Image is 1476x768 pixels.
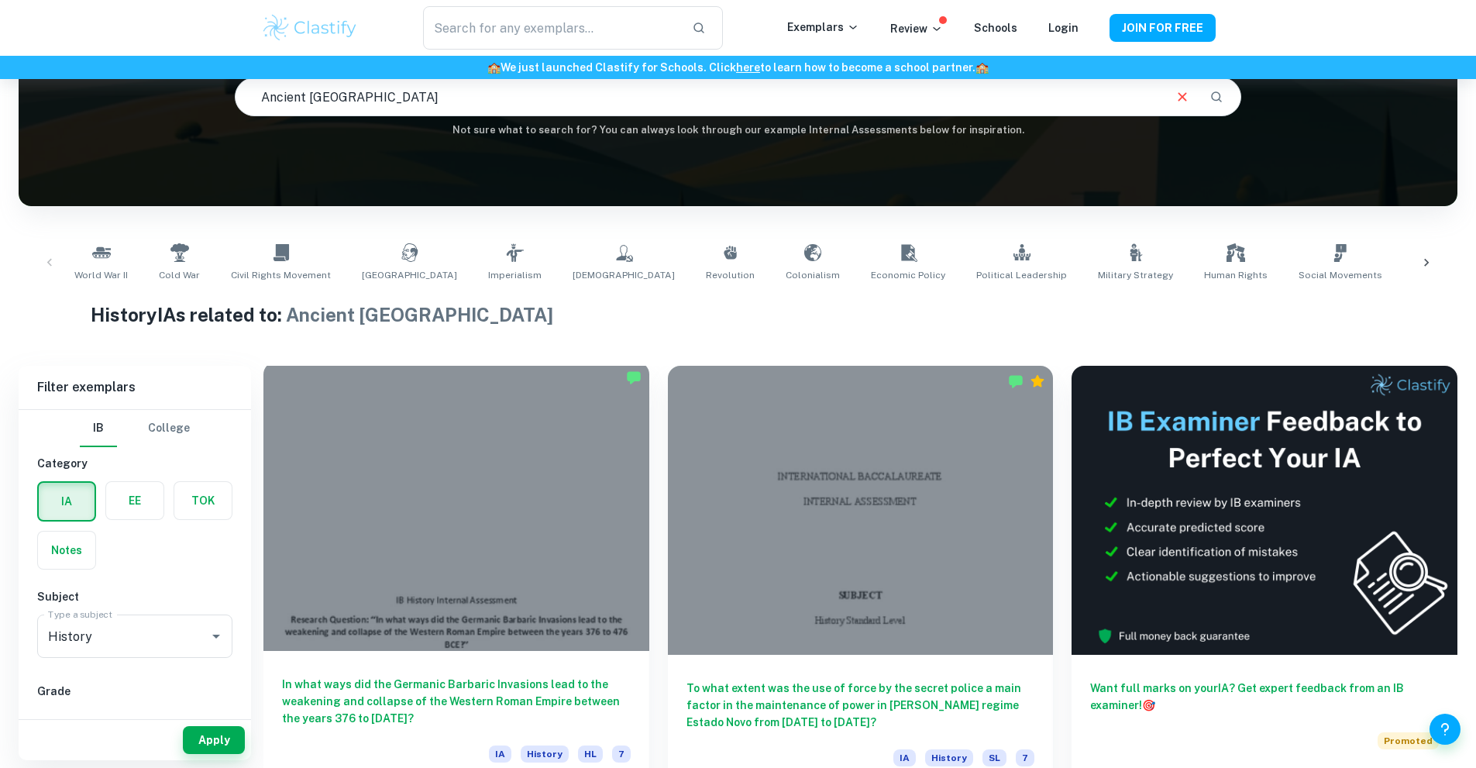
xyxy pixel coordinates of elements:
[925,749,973,766] span: History
[975,61,989,74] span: 🏫
[1430,714,1461,745] button: Help and Feedback
[1204,268,1268,282] span: Human Rights
[91,301,1385,329] h1: History IAs related to:
[205,625,227,647] button: Open
[786,268,840,282] span: Colonialism
[261,12,360,43] img: Clastify logo
[871,268,945,282] span: Economic Policy
[1299,268,1382,282] span: Social Movements
[106,482,163,519] button: EE
[174,482,232,519] button: TOK
[612,746,631,763] span: 7
[3,59,1473,76] h6: We just launched Clastify for Schools. Click to learn how to become a school partner.
[80,410,190,447] div: Filter type choice
[1030,374,1045,389] div: Premium
[1098,268,1173,282] span: Military Strategy
[1090,680,1439,714] h6: Want full marks on your IA ? Get expert feedback from an IB examiner!
[19,122,1457,138] h6: Not sure what to search for? You can always look through our example Internal Assessments below f...
[19,366,251,409] h6: Filter exemplars
[37,683,232,700] h6: Grade
[236,75,1162,119] input: E.g. Nazi Germany, atomic bomb, USA politics...
[1142,699,1155,711] span: 🎯
[890,20,943,37] p: Review
[80,410,117,447] button: IB
[488,268,542,282] span: Imperialism
[37,455,232,472] h6: Category
[974,22,1017,34] a: Schools
[626,370,642,385] img: Marked
[487,61,501,74] span: 🏫
[37,588,232,605] h6: Subject
[48,608,112,621] label: Type a subject
[1168,82,1197,112] button: Clear
[578,746,603,763] span: HL
[159,268,200,282] span: Cold War
[1110,14,1216,42] button: JOIN FOR FREE
[286,304,553,325] span: Ancient [GEOGRAPHIC_DATA]
[489,746,511,763] span: IA
[1072,366,1457,655] img: Thumbnail
[521,746,569,763] span: History
[1008,374,1024,389] img: Marked
[282,676,631,727] h6: In what ways did the Germanic Barbaric Invasions lead to the weakening and collapse of the Wester...
[183,726,245,754] button: Apply
[231,268,331,282] span: Civil Rights Movement
[787,19,859,36] p: Exemplars
[1048,22,1079,34] a: Login
[148,410,190,447] button: College
[982,749,1006,766] span: SL
[38,532,95,569] button: Notes
[1016,749,1034,766] span: 7
[706,268,755,282] span: Revolution
[736,61,760,74] a: here
[976,268,1067,282] span: Political Leadership
[1203,84,1230,110] button: Search
[362,268,457,282] span: [GEOGRAPHIC_DATA]
[573,268,675,282] span: [DEMOGRAPHIC_DATA]
[893,749,916,766] span: IA
[686,680,1035,731] h6: To what extent was the use of force by the secret police a main factor in the maintenance of powe...
[74,268,128,282] span: World War II
[1378,732,1439,749] span: Promoted
[39,483,95,520] button: IA
[423,6,679,50] input: Search for any exemplars...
